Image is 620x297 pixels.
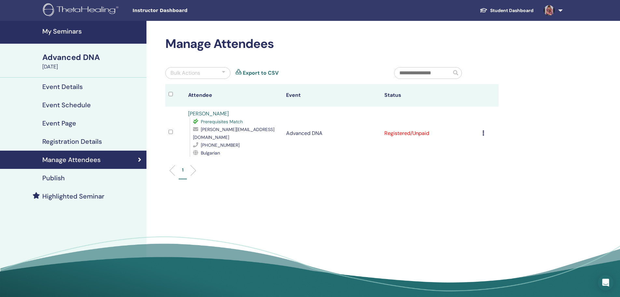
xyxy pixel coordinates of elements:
h4: Highlighted Seminar [42,192,104,200]
h4: Event Schedule [42,101,91,109]
span: [PHONE_NUMBER] [201,142,240,148]
img: default.jpg [544,5,554,16]
h4: Manage Attendees [42,156,101,164]
th: Status [381,84,479,107]
h4: Event Details [42,83,83,91]
th: Event [283,84,381,107]
img: graduation-cap-white.svg [480,7,488,13]
th: Attendee [185,84,283,107]
h4: Event Page [42,119,76,127]
h4: Registration Details [42,138,102,145]
h4: My Seminars [42,27,143,35]
a: [PERSON_NAME] [188,110,229,117]
span: Prerequisites Match [201,119,243,125]
div: Open Intercom Messenger [598,275,613,290]
span: [PERSON_NAME][EMAIL_ADDRESS][DOMAIN_NAME] [193,126,274,140]
p: 1 [182,167,184,173]
span: Instructor Dashboard [132,7,230,14]
span: Bulgarian [201,150,220,156]
img: logo.png [43,3,121,18]
div: Bulk Actions [171,69,200,77]
div: [DATE] [42,63,143,71]
div: Advanced DNA [42,52,143,63]
h2: Manage Attendees [165,37,499,52]
h4: Publish [42,174,65,182]
td: Advanced DNA [283,107,381,160]
a: Export to CSV [243,69,279,77]
a: Student Dashboard [475,5,539,17]
a: Advanced DNA[DATE] [38,52,146,71]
